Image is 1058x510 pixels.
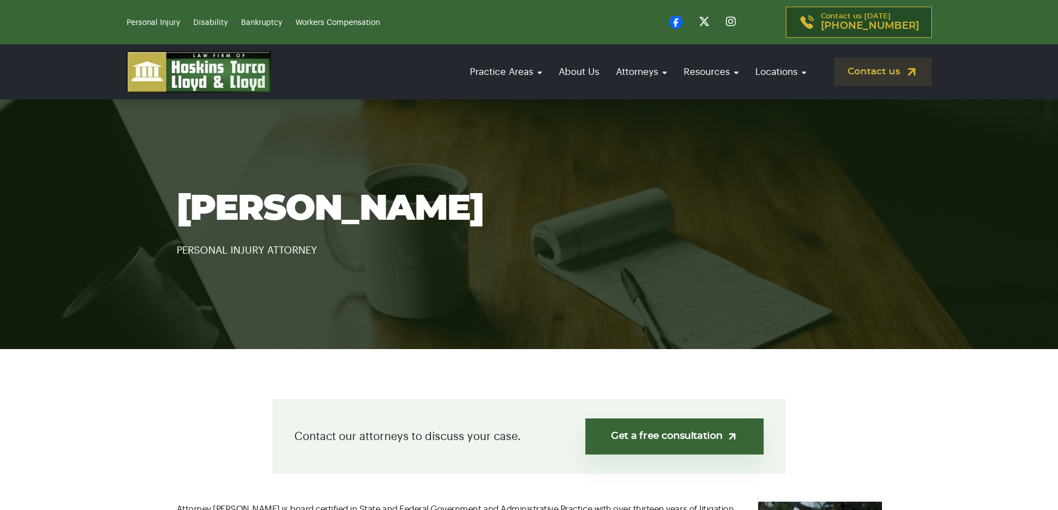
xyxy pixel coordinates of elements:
[750,56,812,88] a: Locations
[127,19,180,27] a: Personal Injury
[241,19,282,27] a: Bankruptcy
[585,418,764,455] a: Get a free consultation
[786,7,932,38] a: Contact us [DATE][PHONE_NUMBER]
[295,19,380,27] a: Workers Compensation
[834,58,932,86] a: Contact us
[127,51,271,93] img: logo
[726,431,738,442] img: arrow-up-right-light.svg
[821,21,919,32] span: [PHONE_NUMBER]
[177,245,317,255] span: PERSONAL INJURY ATTORNEY
[553,56,605,88] a: About Us
[821,13,919,32] p: Contact us [DATE]
[610,56,673,88] a: Attorneys
[678,56,744,88] a: Resources
[177,190,882,229] h1: [PERSON_NAME]
[272,399,786,474] div: Contact our attorneys to discuss your case.
[193,19,228,27] a: Disability
[464,56,548,88] a: Practice Areas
